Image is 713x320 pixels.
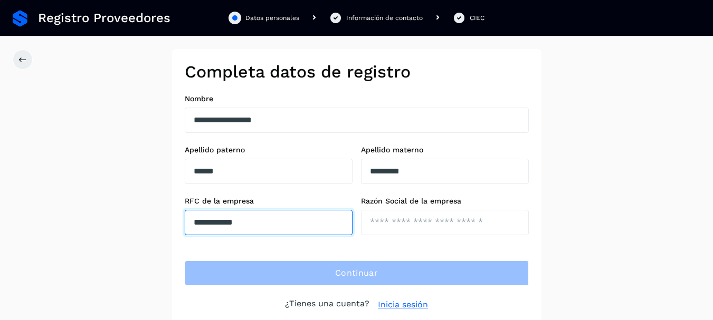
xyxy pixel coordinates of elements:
[245,13,299,23] div: Datos personales
[185,197,353,206] label: RFC de la empresa
[470,13,484,23] div: CIEC
[346,13,423,23] div: Información de contacto
[185,260,529,286] button: Continuar
[378,298,428,311] a: Inicia sesión
[185,146,353,154] label: Apellido paterno
[38,11,170,26] span: Registro Proveedores
[285,298,369,311] p: ¿Tienes una cuenta?
[185,62,529,82] h2: Completa datos de registro
[361,146,529,154] label: Apellido materno
[335,267,378,279] span: Continuar
[185,94,529,103] label: Nombre
[361,197,529,206] label: Razón Social de la empresa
